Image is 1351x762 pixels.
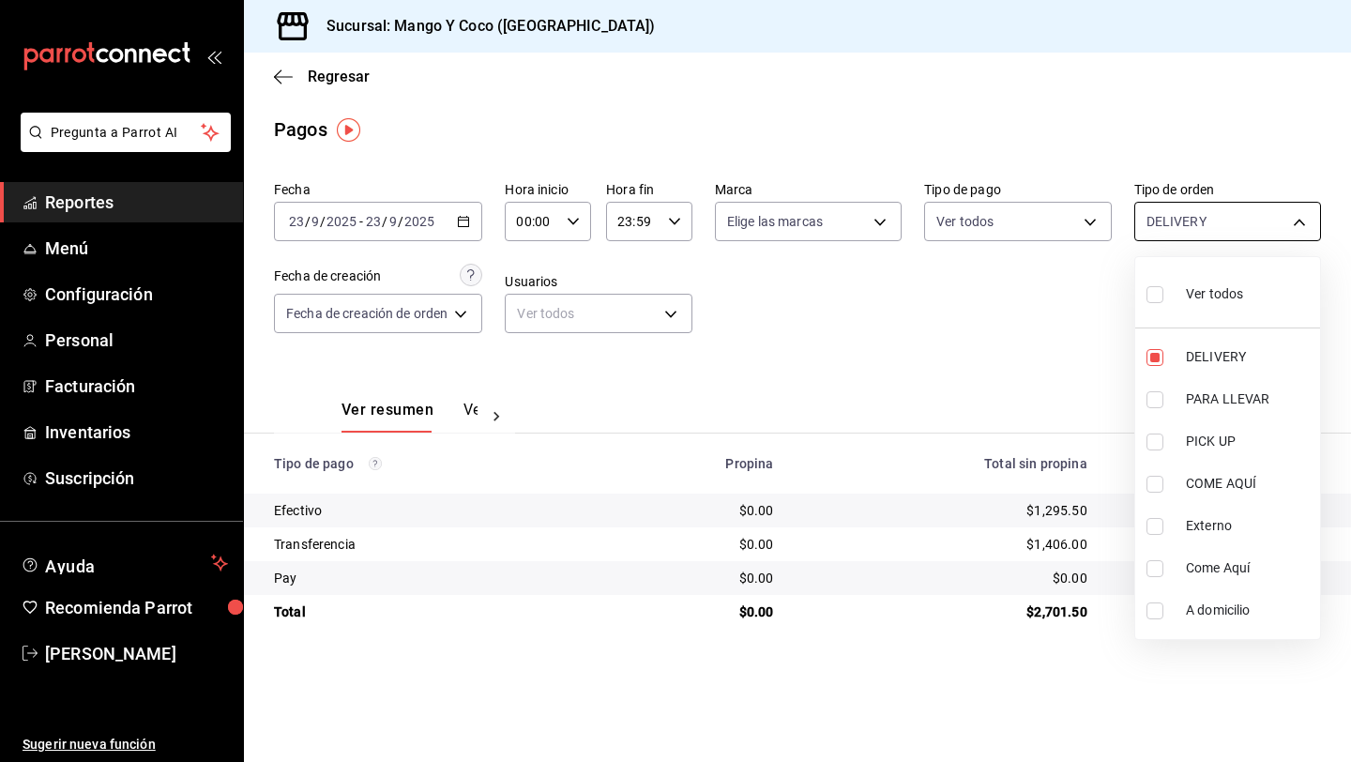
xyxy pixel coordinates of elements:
span: DELIVERY [1186,347,1313,367]
span: PARA LLEVAR [1186,389,1313,409]
span: A domicilio [1186,601,1313,620]
span: PICK UP [1186,432,1313,451]
img: Tooltip marker [337,118,360,142]
span: Ver todos [1186,284,1243,304]
span: Externo [1186,516,1313,536]
span: COME AQUÍ [1186,474,1313,494]
span: Come Aquí [1186,558,1313,578]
